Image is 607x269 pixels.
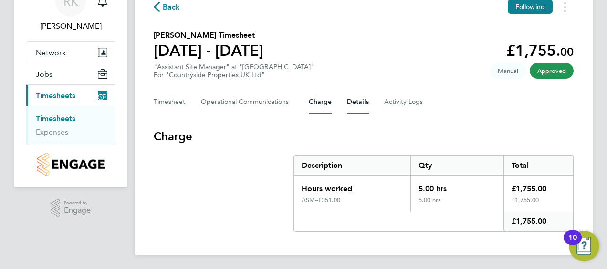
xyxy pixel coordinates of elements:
app-decimal: £1,755. [506,41,574,60]
a: Timesheets [36,114,75,123]
span: – [315,196,318,204]
h1: [DATE] - [DATE] [154,41,263,60]
span: Back [163,1,180,13]
span: Network [36,48,66,57]
h3: Charge [154,129,574,144]
button: Back [154,1,180,13]
button: Network [26,42,115,63]
div: £1,755.00 [503,212,573,231]
div: 10 [568,238,577,250]
span: Following [515,2,545,11]
button: Timesheets [26,85,115,106]
button: Operational Communications [201,91,293,114]
div: 5.00 hrs [410,176,503,197]
div: 5.00 hrs [410,197,503,212]
div: £351.00 [318,197,403,204]
button: Open Resource Center, 10 new notifications [569,231,599,261]
div: ASM [302,197,318,204]
span: Powered by [64,199,91,207]
div: For "Countryside Properties UK Ltd" [154,71,314,79]
section: Charge [154,129,574,232]
span: Engage [64,207,91,215]
div: £1,755.00 [503,197,573,212]
button: Charge [309,91,332,114]
a: Powered byEngage [51,199,91,217]
span: Timesheets [36,91,75,100]
button: Activity Logs [384,91,424,114]
span: This timesheet was manually created. [490,63,526,79]
h2: [PERSON_NAME] Timesheet [154,30,263,41]
button: Jobs [26,63,115,84]
a: Go to home page [26,153,115,176]
div: £1,755.00 [503,176,573,197]
span: Jobs [36,70,52,79]
div: Total [503,156,573,175]
div: "Assistant Site Manager" at "[GEOGRAPHIC_DATA]" [154,63,314,79]
div: Hours worked [294,176,410,197]
img: countryside-properties-logo-retina.png [37,153,104,176]
a: Expenses [36,127,68,136]
button: Details [347,91,369,114]
span: 00 [560,45,574,59]
div: Qty [410,156,503,175]
div: Timesheets [26,106,115,145]
div: Description [294,156,410,175]
button: Timesheet [154,91,186,114]
span: This timesheet has been approved. [530,63,574,79]
span: Rafal Koczuba [26,21,115,32]
div: Charge [293,155,574,232]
